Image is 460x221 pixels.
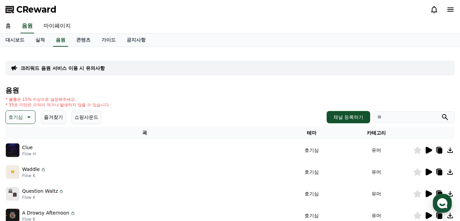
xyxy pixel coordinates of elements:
[5,127,284,139] th: 곡
[22,188,58,195] p: Question Waltz
[340,139,413,161] td: 유머
[41,110,66,124] button: 즐겨찾기
[5,4,56,15] a: CReward
[38,19,76,33] a: 마이페이지
[284,127,340,139] th: 테마
[6,187,19,201] img: music
[284,139,340,161] td: 호기심
[71,34,96,47] a: 콘텐츠
[20,19,34,33] a: 음원
[340,183,413,205] td: 유머
[22,195,64,200] p: Flow K
[121,34,151,47] a: 공지사항
[5,86,455,94] h4: 음원
[22,209,69,217] p: A Drowsy Afternoon
[96,34,121,47] a: 가이드
[6,165,19,179] img: music
[5,102,110,108] p: * 35초 미만은 수익이 적거나 발생하지 않을 수 있습니다.
[22,151,36,157] p: Flow H
[22,166,40,173] p: Waddle
[340,127,413,139] th: 카테고리
[5,97,110,102] p: * 볼륨은 15% 이상으로 설정해주세요.
[71,110,101,124] button: 쇼핑사운드
[9,112,23,122] p: 호기심
[340,161,413,183] td: 유머
[53,34,68,47] a: 음원
[5,110,35,124] button: 호기심
[6,143,19,157] img: music
[16,4,56,15] span: CReward
[30,34,50,47] a: 실적
[327,111,370,123] button: 채널 등록하기
[284,161,340,183] td: 호기심
[284,183,340,205] td: 호기심
[22,173,46,178] p: Flow K
[20,65,105,72] a: 크리워드 음원 서비스 이용 시 유의사항
[22,144,33,151] p: Clue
